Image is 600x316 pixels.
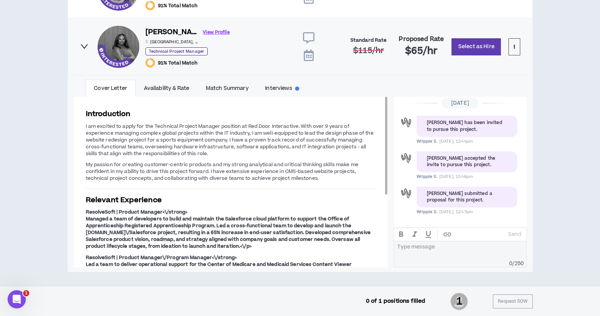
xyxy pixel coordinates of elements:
span: 1 [450,292,468,311]
span: 91% Total Match [158,60,198,66]
button: create hypertext link [441,228,454,241]
p: Send [508,231,521,238]
iframe: Intercom live chat [8,290,26,308]
a: Cover Letter [86,80,136,97]
div: [PERSON_NAME] accepted the invite to pursue this project. [427,155,507,168]
strong: Managed a team of developers to build and maintain the Salesforce cloud platform to support the O... [86,215,371,250]
div: [PERSON_NAME] submitted a proposal for this project. [427,190,507,204]
span: 91% Total Match [158,3,198,9]
strong: ResolveSoft | Product Manager<\/strong> [86,209,188,215]
h2: $65 /hr [405,45,437,57]
a: View Profile [203,26,230,39]
h4: Proposed Rate [399,36,444,43]
span: [DATE], 12:44pm [439,138,473,144]
button: BOLD text [394,228,408,241]
div: Wripple S. [399,187,413,200]
a: Match Summary [197,80,257,97]
div: [PERSON_NAME] has been invited to pursue this project. [427,119,507,133]
h6: [PERSON_NAME] [145,27,199,38]
div: Wripple S. [399,116,413,129]
span: Wripple S. [417,174,437,179]
button: ITALIC text [408,228,422,241]
span: 1 [23,290,29,296]
p: Technical Project Manager [145,47,208,55]
span: [DATE], 12:46pm [439,174,473,179]
a: Interviews [257,80,307,97]
span: [DATE] [442,97,478,109]
h4: Standard Rate [351,38,387,43]
span: $115 /hr [353,45,384,56]
strong: Led a team to deliver operational support for the Center of Medicare and Medicaid Services Conten... [86,261,370,288]
button: Send [505,230,524,240]
span: I am excited to apply for the Technical Project Manager position at Red Door Interactive. With ov... [86,123,374,157]
span: right [80,42,88,50]
span: Wripple S. [417,209,437,215]
button: Select as Hire [452,38,501,55]
span: [DATE], 12:47pm [439,209,473,215]
button: UNDERLINE text [422,228,435,241]
span: My passion for creating customer-centric products and my strong analytical and critical thinking ... [86,161,358,182]
h3: Relevant Experience [86,195,376,205]
p: 0 of 1 positions filled [366,297,425,305]
span: 0 [509,260,512,267]
a: Availability & Rate [136,80,197,97]
span: Wripple S. [417,138,437,144]
strong: ResolveSoft | Product Manager\/Program Manager<\/strong> [86,254,237,261]
div: Wripple S. [399,151,413,165]
p: [GEOGRAPHIC_DATA] , [GEOGRAPHIC_DATA] [145,39,199,45]
h3: Introduction [86,109,376,119]
button: Request SOW [493,294,532,308]
span: / 250 [512,260,524,267]
div: Kamille W. [98,26,139,68]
